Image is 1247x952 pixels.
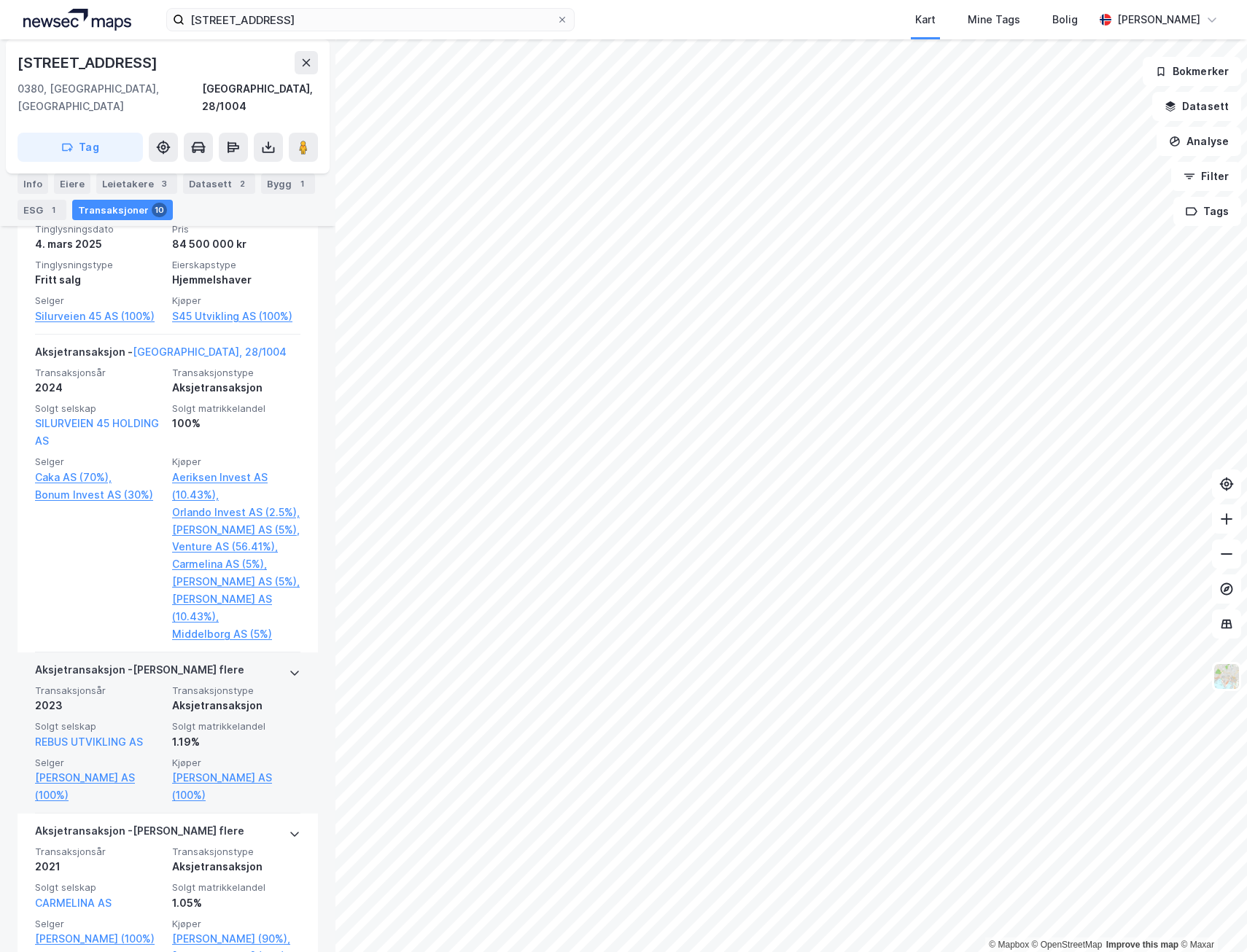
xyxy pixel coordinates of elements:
[35,343,287,367] div: Aksjetransaksjon -
[172,235,300,253] div: 84 500 000 kr
[23,9,131,31] img: logo.a4113a55bc3d86da70a041830d287a7e.svg
[172,259,300,271] span: Eierskapstype
[35,769,163,804] a: [PERSON_NAME] AS (100%)
[35,271,163,289] div: Fritt salg
[35,308,163,325] a: Silurveien 45 AS (100%)
[54,173,90,194] div: Eiere
[35,822,244,846] div: Aksjetransaksjon - [PERSON_NAME] flere
[172,846,300,858] span: Transaksjonstype
[295,176,309,191] div: 1
[172,930,300,948] a: [PERSON_NAME] (90%),
[35,223,163,235] span: Tinglysningsdato
[35,697,163,714] div: 2023
[18,80,202,115] div: 0380, [GEOGRAPHIC_DATA], [GEOGRAPHIC_DATA]
[18,200,66,220] div: ESG
[172,881,300,894] span: Solgt matrikkelandel
[35,402,163,415] span: Solgt selskap
[133,346,287,358] a: [GEOGRAPHIC_DATA], 28/1004
[1117,11,1200,28] div: [PERSON_NAME]
[172,720,300,733] span: Solgt matrikkelandel
[172,769,300,804] a: [PERSON_NAME] AS (100%)
[1032,940,1103,950] a: OpenStreetMap
[172,894,300,912] div: 1.05%
[172,271,300,289] div: Hjemmelshaver
[172,223,300,235] span: Pris
[172,625,300,643] a: Middelborg AS (5%)
[172,415,300,432] div: 100%
[18,133,143,162] button: Tag
[35,456,163,468] span: Selger
[1213,663,1240,690] img: Z
[968,11,1020,28] div: Mine Tags
[35,379,163,397] div: 2024
[172,294,300,307] span: Kjøper
[35,858,163,875] div: 2021
[1171,162,1241,191] button: Filter
[152,203,167,217] div: 10
[35,846,163,858] span: Transaksjonsår
[172,402,300,415] span: Solgt matrikkelandel
[35,720,163,733] span: Solgt selskap
[35,757,163,769] span: Selger
[172,684,300,697] span: Transaksjonstype
[172,367,300,379] span: Transaksjonstype
[261,173,315,194] div: Bygg
[35,881,163,894] span: Solgt selskap
[172,469,300,504] a: Aeriksen Invest AS (10.43%),
[35,294,163,307] span: Selger
[172,308,300,325] a: S45 Utvikling AS (100%)
[172,573,300,590] a: [PERSON_NAME] AS (5%),
[1174,882,1247,952] iframe: Chat Widget
[96,173,177,194] div: Leietakere
[35,661,244,684] div: Aksjetransaksjon - [PERSON_NAME] flere
[1173,197,1241,226] button: Tags
[35,469,163,486] a: Caka AS (70%),
[72,200,173,220] div: Transaksjoner
[172,757,300,769] span: Kjøper
[172,590,300,625] a: [PERSON_NAME] AS (10.43%),
[202,80,318,115] div: [GEOGRAPHIC_DATA], 28/1004
[184,9,556,31] input: Søk på adresse, matrikkel, gårdeiere, leietakere eller personer
[1143,57,1241,86] button: Bokmerker
[172,918,300,930] span: Kjøper
[172,555,300,573] a: Carmelina AS (5%),
[35,736,143,748] a: REBUS UTVIKLING AS
[1152,92,1241,121] button: Datasett
[35,367,163,379] span: Transaksjonsår
[172,379,300,397] div: Aksjetransaksjon
[172,733,300,751] div: 1.19%
[172,521,300,539] a: [PERSON_NAME] AS (5%),
[172,697,300,714] div: Aksjetransaksjon
[1106,940,1178,950] a: Improve this map
[35,235,163,253] div: 4. mars 2025
[1052,11,1078,28] div: Bolig
[235,176,249,191] div: 2
[35,259,163,271] span: Tinglysningstype
[157,176,171,191] div: 3
[35,930,163,948] a: [PERSON_NAME] (100%)
[35,486,163,504] a: Bonum Invest AS (30%)
[35,918,163,930] span: Selger
[172,456,300,468] span: Kjøper
[172,504,300,521] a: Orlando Invest AS (2.5%),
[18,51,160,74] div: [STREET_ADDRESS]
[35,897,112,909] a: CARMELINA AS
[35,417,159,447] a: SILURVEIEN 45 HOLDING AS
[18,173,48,194] div: Info
[35,684,163,697] span: Transaksjonsår
[989,940,1029,950] a: Mapbox
[183,173,255,194] div: Datasett
[1157,127,1241,156] button: Analyse
[172,858,300,875] div: Aksjetransaksjon
[915,11,936,28] div: Kart
[172,538,300,555] a: Venture AS (56.41%),
[46,203,61,217] div: 1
